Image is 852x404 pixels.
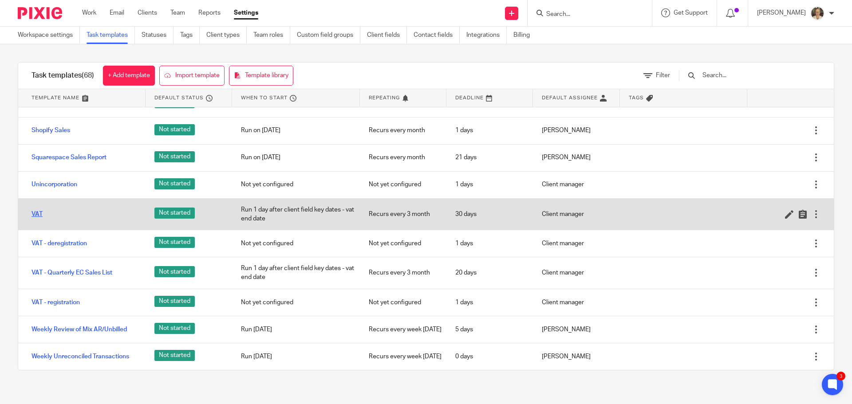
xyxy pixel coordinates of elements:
input: Search... [702,71,805,80]
a: Team [170,8,185,17]
div: Recurs every month [360,146,446,169]
input: Search [545,11,625,19]
a: Client fields [367,27,407,44]
div: Client manager [533,262,619,284]
a: Task templates [87,27,135,44]
a: Settings [234,8,258,17]
a: + Add template [103,66,155,86]
a: VAT - registration [32,298,80,307]
div: Recurs every 3 month [360,262,446,284]
div: Run on [DATE] [232,119,359,141]
div: 1 days [446,232,533,255]
a: VAT - Quarterly EC Sales List [32,268,112,277]
a: Integrations [466,27,507,44]
div: Recurs every week [DATE] [360,318,446,341]
div: Not yet configured [360,232,446,255]
div: Not yet configured [232,173,359,196]
div: [PERSON_NAME] [533,345,619,368]
span: Not started [154,323,195,334]
span: Not started [154,350,195,361]
span: (68) [82,72,94,79]
a: Client types [206,27,247,44]
a: Work [82,8,96,17]
div: 5 days [446,318,533,341]
a: Statuses [142,27,174,44]
span: Not started [154,124,195,135]
div: 1 days [446,119,533,141]
div: 1 days [446,173,533,196]
a: Contact fields [414,27,460,44]
div: Not yet configured [232,232,359,255]
h1: Task templates [32,71,94,80]
div: Run [DATE] [232,345,359,368]
span: Default status [154,94,204,102]
div: Not yet configured [360,173,446,196]
div: 0 days [446,345,533,368]
a: Clients [138,8,157,17]
div: Client manager [533,173,619,196]
span: Default assignee [542,94,598,102]
div: Not yet configured [232,291,359,314]
a: Weekly Unreconciled Transactions [32,352,129,361]
a: Tags [180,27,200,44]
span: Not started [154,208,195,219]
a: Custom field groups [297,27,360,44]
a: VAT [32,210,43,219]
span: Not started [154,296,195,307]
span: Template name [32,94,79,102]
a: Squarespace Sales Report [32,153,106,162]
a: Import template [159,66,225,86]
div: Not yet configured [360,291,446,314]
a: Team roles [253,27,290,44]
p: [PERSON_NAME] [757,8,806,17]
div: Recurs every 3 month [360,203,446,225]
div: Client manager [533,291,619,314]
span: Deadline [455,94,484,102]
span: Not started [154,178,195,189]
a: Template library [229,66,293,86]
a: VAT - deregistration [32,239,87,248]
span: When to start [241,94,288,102]
div: Run [DATE] [232,318,359,341]
a: Shopify Sales [32,126,70,135]
div: [PERSON_NAME] [533,318,619,341]
div: 21 days [446,146,533,169]
div: 30 days [446,203,533,225]
div: 3 [836,372,845,380]
span: Get Support [674,10,708,16]
a: Reports [198,8,221,17]
div: Recurs every month [360,119,446,141]
div: Client manager [533,203,619,225]
span: Not started [154,266,195,277]
img: Pete%20with%20glasses.jpg [810,6,824,20]
a: Unincorporation [32,180,77,189]
span: Repeating [369,94,400,102]
div: [PERSON_NAME] [533,119,619,141]
div: Run on [DATE] [232,146,359,169]
div: Run 1 day after client field key dates - vat end date [232,199,359,230]
img: Pixie [18,7,62,19]
div: Recurs every week [DATE] [360,345,446,368]
span: Tags [629,94,644,102]
span: Not started [154,151,195,162]
div: Client manager [533,232,619,255]
a: Email [110,8,124,17]
a: Workspace settings [18,27,80,44]
span: Not started [154,237,195,248]
div: Run 1 day after client field key dates - vat end date [232,257,359,289]
a: Weekly Review of Mix AR/Unbilled [32,325,127,334]
span: Filter [656,72,670,78]
div: 20 days [446,262,533,284]
a: Billing [513,27,536,44]
div: 1 days [446,291,533,314]
div: [PERSON_NAME] [533,146,619,169]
